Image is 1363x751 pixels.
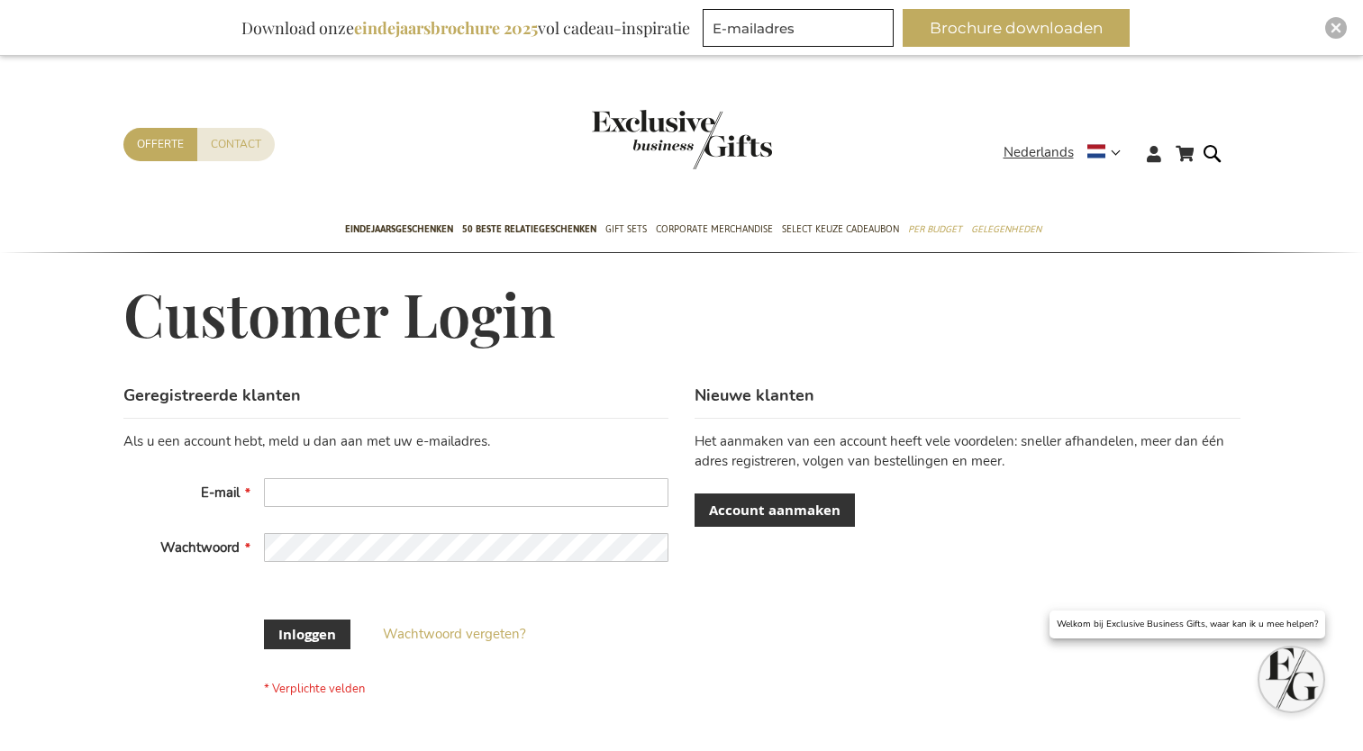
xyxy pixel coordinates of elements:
[383,625,526,643] span: Wachtwoord vergeten?
[592,110,682,169] a: store logo
[123,432,668,451] div: Als u een account hebt, meld u dan aan met uw e-mailadres.
[1004,142,1074,163] span: Nederlands
[197,128,275,161] a: Contact
[383,625,526,644] a: Wachtwoord vergeten?
[709,501,841,520] span: Account aanmaken
[695,385,814,406] strong: Nieuwe klanten
[264,478,668,507] input: E-mail
[462,220,596,239] span: 50 beste relatiegeschenken
[354,17,538,39] b: eindejaarsbrochure 2025
[782,220,899,239] span: Select Keuze Cadeaubon
[656,220,773,239] span: Corporate Merchandise
[1331,23,1341,33] img: Close
[123,128,197,161] a: Offerte
[160,538,240,556] span: Wachtwoord
[703,9,894,47] input: E-mailadres
[605,220,647,239] span: Gift Sets
[1325,17,1347,39] div: Close
[592,110,772,169] img: Exclusive Business gifts logo
[264,620,350,649] button: Inloggen
[703,9,899,52] form: marketing offers and promotions
[278,625,336,644] span: Inloggen
[971,220,1041,239] span: Gelegenheden
[123,275,556,352] span: Customer Login
[1004,142,1132,163] div: Nederlands
[903,9,1130,47] button: Brochure downloaden
[695,493,855,527] a: Account aanmaken
[345,220,453,239] span: Eindejaarsgeschenken
[233,9,698,47] div: Download onze vol cadeau-inspiratie
[908,220,962,239] span: Per Budget
[123,385,301,406] strong: Geregistreerde klanten
[201,484,240,502] span: E-mail
[695,432,1240,471] p: Het aanmaken van een account heeft vele voordelen: sneller afhandelen, meer dan één adres registr...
